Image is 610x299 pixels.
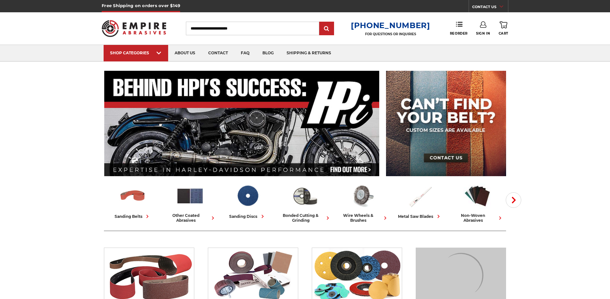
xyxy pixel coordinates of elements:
[279,213,331,223] div: bonded cutting & grinding
[406,182,434,210] img: Metal Saw Blades
[476,31,490,36] span: Sign In
[107,182,159,220] a: sanding belts
[256,45,280,61] a: blog
[499,31,508,36] span: Cart
[351,32,430,36] p: FOR QUESTIONS OR INQUIRIES
[118,182,147,210] img: Sanding Belts
[451,213,503,223] div: non-woven abrasives
[394,182,446,220] a: metal saw blades
[221,182,274,220] a: sanding discs
[280,45,338,61] a: shipping & returns
[279,182,331,223] a: bonded cutting & grinding
[336,213,389,223] div: wire wheels & brushes
[102,16,166,41] img: Empire Abrasives
[291,182,319,210] img: Bonded Cutting & Grinding
[451,182,503,223] a: non-woven abrasives
[348,182,377,210] img: Wire Wheels & Brushes
[336,182,389,223] a: wire wheels & brushes
[499,21,508,36] a: Cart
[176,182,204,210] img: Other Coated Abrasives
[104,71,380,176] img: Banner for an interview featuring Horsepower Inc who makes Harley performance upgrades featured o...
[386,71,506,176] img: promo banner for custom belts.
[233,182,262,210] img: Sanding Discs
[110,50,162,55] div: SHOP CATEGORIES
[115,213,151,220] div: sanding belts
[472,3,508,12] a: CONTACT US
[506,192,521,208] button: Next
[351,21,430,30] a: [PHONE_NUMBER]
[234,45,256,61] a: faq
[168,45,202,61] a: about us
[229,213,266,220] div: sanding discs
[463,182,492,210] img: Non-woven Abrasives
[450,31,468,36] span: Reorder
[164,213,216,223] div: other coated abrasives
[450,21,468,35] a: Reorder
[164,182,216,223] a: other coated abrasives
[398,213,442,220] div: metal saw blades
[202,45,234,61] a: contact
